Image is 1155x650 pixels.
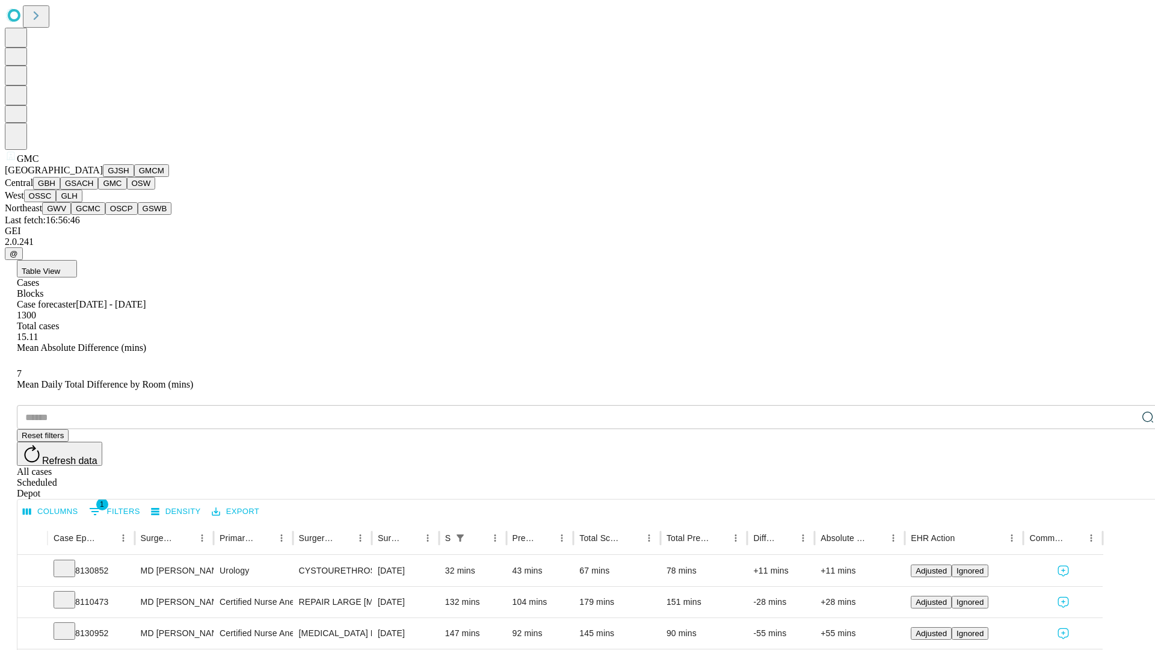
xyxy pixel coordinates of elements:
button: Sort [537,530,553,546]
div: 8130952 [54,618,129,649]
button: Menu [1083,530,1100,546]
button: OSCP [105,202,138,215]
span: 1 [96,498,108,510]
button: Sort [470,530,487,546]
button: @ [5,247,23,260]
button: Sort [335,530,352,546]
button: Table View [17,260,77,277]
div: Difference [753,533,777,543]
div: MD [PERSON_NAME] Jr [PERSON_NAME] P Md [141,587,208,617]
button: Expand [23,592,42,613]
div: +11 mins [821,556,899,586]
div: [DATE] [378,556,433,586]
div: REPAIR LARGE [MEDICAL_DATA] OR [MEDICAL_DATA] WITH OR WITHOUT PROSTHESIS [299,587,366,617]
button: Menu [273,530,290,546]
span: Total cases [17,321,59,331]
span: 7 [17,368,22,379]
div: Certified Nurse Anesthetist [220,587,286,617]
button: Export [209,503,262,521]
div: Scheduled In Room Duration [445,533,451,543]
button: OSSC [24,190,57,202]
button: GMC [98,177,126,190]
button: Sort [1066,530,1083,546]
button: GCMC [71,202,105,215]
div: 147 mins [445,618,500,649]
div: 78 mins [667,556,742,586]
button: Expand [23,561,42,582]
div: Absolute Difference [821,533,867,543]
span: Adjusted [916,629,947,638]
button: GMCM [134,164,169,177]
div: -55 mins [753,618,808,649]
button: OSW [127,177,156,190]
span: 15.11 [17,332,38,342]
div: [DATE] [378,587,433,617]
span: Northeast [5,203,42,213]
div: Primary Service [220,533,254,543]
span: Case forecaster [17,299,76,309]
div: [DATE] [378,618,433,649]
button: GSACH [60,177,98,190]
div: EHR Action [911,533,955,543]
span: Refresh data [42,456,97,466]
span: 1300 [17,310,36,320]
button: Ignored [952,596,988,608]
div: Total Predicted Duration [667,533,710,543]
div: Urology [220,556,286,586]
div: MD [PERSON_NAME] R Md [141,556,208,586]
button: Sort [956,530,973,546]
span: Mean Daily Total Difference by Room (mins) [17,379,193,389]
button: Menu [885,530,902,546]
div: [MEDICAL_DATA] REPAIR [MEDICAL_DATA] INITIAL [299,618,366,649]
div: +11 mins [753,556,808,586]
div: Total Scheduled Duration [579,533,623,543]
div: -28 mins [753,587,808,617]
button: Ignored [952,627,988,640]
button: Density [148,503,204,521]
span: Ignored [956,566,984,575]
button: Menu [487,530,504,546]
span: Ignored [956,598,984,607]
button: Sort [624,530,641,546]
button: Sort [256,530,273,546]
div: Predicted In Room Duration [513,533,536,543]
button: Menu [1003,530,1020,546]
div: +28 mins [821,587,899,617]
button: GSWB [138,202,172,215]
div: 132 mins [445,587,500,617]
button: Sort [778,530,795,546]
div: 90 mins [667,618,742,649]
div: CYSTOURETHROSCOPY WITH INSERTION URETERAL [MEDICAL_DATA] [299,556,366,586]
button: Sort [98,530,115,546]
div: 8110473 [54,587,129,617]
button: Show filters [452,530,469,546]
button: Sort [402,530,419,546]
button: Adjusted [911,596,952,608]
div: Surgery Name [299,533,334,543]
div: 179 mins [579,587,654,617]
button: Menu [115,530,132,546]
button: GWV [42,202,71,215]
div: Case Epic Id [54,533,97,543]
span: Central [5,178,33,188]
div: Surgeon Name [141,533,176,543]
button: Sort [177,530,194,546]
button: Expand [23,624,42,645]
div: +55 mins [821,618,899,649]
button: Menu [727,530,744,546]
button: Show filters [86,502,143,521]
div: 1 active filter [452,530,469,546]
div: 151 mins [667,587,742,617]
button: Menu [194,530,211,546]
button: Ignored [952,565,988,577]
span: GMC [17,153,38,164]
button: Adjusted [911,627,952,640]
span: Reset filters [22,431,64,440]
span: Ignored [956,629,984,638]
div: 145 mins [579,618,654,649]
button: GBH [33,177,60,190]
button: Sort [710,530,727,546]
div: 32 mins [445,556,500,586]
div: MD [PERSON_NAME] [PERSON_NAME] Md [141,618,208,649]
button: Select columns [20,503,81,521]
